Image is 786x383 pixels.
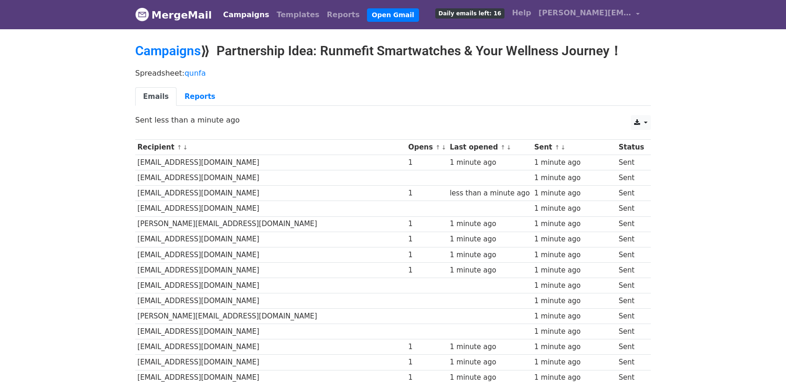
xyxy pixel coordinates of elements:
[135,155,406,170] td: [EMAIL_ADDRESS][DOMAIN_NAME]
[534,173,614,183] div: 1 minute ago
[135,247,406,262] td: [EMAIL_ADDRESS][DOMAIN_NAME]
[616,293,646,309] td: Sent
[135,293,406,309] td: [EMAIL_ADDRESS][DOMAIN_NAME]
[534,342,614,352] div: 1 minute ago
[367,8,419,22] a: Open Gmail
[555,144,560,151] a: ↑
[534,357,614,368] div: 1 minute ago
[534,372,614,383] div: 1 minute ago
[450,265,530,276] div: 1 minute ago
[435,8,504,19] span: Daily emails left: 16
[177,87,223,106] a: Reports
[534,250,614,260] div: 1 minute ago
[534,219,614,229] div: 1 minute ago
[534,296,614,306] div: 1 minute ago
[219,6,273,24] a: Campaigns
[135,278,406,293] td: [EMAIL_ADDRESS][DOMAIN_NAME]
[135,216,406,232] td: [PERSON_NAME][EMAIL_ADDRESS][DOMAIN_NAME]
[135,170,406,186] td: [EMAIL_ADDRESS][DOMAIN_NAME]
[534,203,614,214] div: 1 minute ago
[273,6,323,24] a: Templates
[450,372,530,383] div: 1 minute ago
[616,247,646,262] td: Sent
[534,234,614,245] div: 1 minute ago
[135,115,651,125] p: Sent less than a minute ago
[616,324,646,339] td: Sent
[616,309,646,324] td: Sent
[135,43,201,58] a: Campaigns
[535,4,643,26] a: [PERSON_NAME][EMAIL_ADDRESS][DOMAIN_NAME]
[447,140,532,155] th: Last opened
[135,68,651,78] p: Spreadsheet:
[183,144,188,151] a: ↓
[532,140,616,155] th: Sent
[135,309,406,324] td: [PERSON_NAME][EMAIL_ADDRESS][DOMAIN_NAME]
[616,232,646,247] td: Sent
[406,140,448,155] th: Opens
[616,262,646,278] td: Sent
[408,188,445,199] div: 1
[616,216,646,232] td: Sent
[408,357,445,368] div: 1
[534,280,614,291] div: 1 minute ago
[135,232,406,247] td: [EMAIL_ADDRESS][DOMAIN_NAME]
[432,4,508,22] a: Daily emails left: 16
[616,186,646,201] td: Sent
[534,188,614,199] div: 1 minute ago
[408,372,445,383] div: 1
[506,144,511,151] a: ↓
[408,250,445,260] div: 1
[135,355,406,370] td: [EMAIL_ADDRESS][DOMAIN_NAME]
[616,140,646,155] th: Status
[323,6,364,24] a: Reports
[534,326,614,337] div: 1 minute ago
[561,144,566,151] a: ↓
[435,144,440,151] a: ↑
[408,157,445,168] div: 1
[135,339,406,355] td: [EMAIL_ADDRESS][DOMAIN_NAME]
[450,234,530,245] div: 1 minute ago
[508,4,535,22] a: Help
[408,265,445,276] div: 1
[616,170,646,186] td: Sent
[177,144,182,151] a: ↑
[616,201,646,216] td: Sent
[135,262,406,278] td: [EMAIL_ADDRESS][DOMAIN_NAME]
[450,357,530,368] div: 1 minute ago
[616,355,646,370] td: Sent
[135,140,406,155] th: Recipient
[616,339,646,355] td: Sent
[534,265,614,276] div: 1 minute ago
[135,186,406,201] td: [EMAIL_ADDRESS][DOMAIN_NAME]
[135,5,212,25] a: MergeMail
[135,324,406,339] td: [EMAIL_ADDRESS][DOMAIN_NAME]
[616,278,646,293] td: Sent
[408,219,445,229] div: 1
[135,201,406,216] td: [EMAIL_ADDRESS][DOMAIN_NAME]
[135,7,149,21] img: MergeMail logo
[616,155,646,170] td: Sent
[450,157,530,168] div: 1 minute ago
[408,342,445,352] div: 1
[441,144,446,151] a: ↓
[450,250,530,260] div: 1 minute ago
[450,219,530,229] div: 1 minute ago
[534,157,614,168] div: 1 minute ago
[408,234,445,245] div: 1
[450,342,530,352] div: 1 minute ago
[184,69,206,78] a: qunfa
[135,43,651,59] h2: ⟫ Partnership Idea: Runmefit Smartwatches & Your Wellness Journey！
[135,87,177,106] a: Emails
[450,188,530,199] div: less than a minute ago
[538,7,631,19] span: [PERSON_NAME][EMAIL_ADDRESS][DOMAIN_NAME]
[500,144,505,151] a: ↑
[534,311,614,322] div: 1 minute ago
